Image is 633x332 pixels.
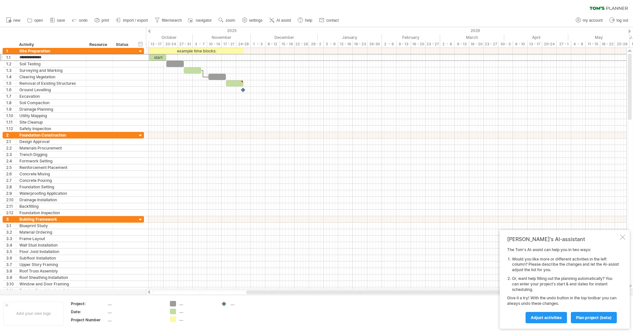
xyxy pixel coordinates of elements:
[6,87,16,93] div: 1.6
[276,18,291,23] span: AI assist
[6,145,16,151] div: 2.2
[222,41,236,48] div: 17 - 21
[251,34,318,41] div: December 2025
[6,119,16,125] div: 1.11
[526,312,567,323] a: Adjust activities
[527,41,542,48] div: 13 - 17
[608,16,630,25] a: log out
[19,93,83,99] div: Excavation
[179,309,215,314] div: ....
[531,315,562,320] span: Adjust activities
[6,106,16,112] div: 1.9
[484,41,498,48] div: 23 - 27
[19,287,83,293] div: Exterior Sheathing Installation
[19,126,83,132] div: Safety Inspection
[19,61,83,67] div: Soil Testing
[19,171,83,177] div: Concrete Mixing
[187,16,214,25] a: navigator
[6,100,16,106] div: 1.8
[504,34,568,41] div: April 2026
[382,34,440,41] div: February 2026
[19,41,83,48] div: Activity
[102,18,109,23] span: print
[542,41,557,48] div: 20-24
[6,190,16,196] div: 2.9
[149,54,166,61] div: start
[6,61,16,67] div: 1.2
[455,41,469,48] div: 9 - 13
[498,41,513,48] div: 30 - 3
[196,18,212,23] span: navigator
[6,249,16,255] div: 3.5
[353,41,367,48] div: 19 - 23
[305,18,312,23] span: help
[79,18,88,23] span: undo
[19,100,83,106] div: Soil Compaction
[318,34,382,41] div: January 2026
[178,41,193,48] div: 27 - 31
[6,177,16,183] div: 2.7
[149,41,163,48] div: 13 - 17
[19,210,83,216] div: Foundation Inspection
[6,203,16,209] div: 2.11
[89,41,109,48] div: Resource
[268,16,293,25] a: AI assist
[19,138,83,145] div: Design Approval
[57,18,65,23] span: save
[19,268,83,274] div: Roof Truss Assembly
[382,41,396,48] div: 2 - 6
[6,184,16,190] div: 2.8
[469,41,484,48] div: 16 - 20
[6,67,16,73] div: 1.3
[19,274,83,281] div: Roof Sheathing Installation
[5,16,22,25] a: new
[114,16,150,25] a: import / export
[34,18,43,23] span: open
[6,113,16,119] div: 1.10
[207,41,222,48] div: 10 - 14
[108,301,162,306] div: ....
[19,132,83,138] div: Foundation Construction
[411,41,426,48] div: 16 - 20
[280,41,294,48] div: 15 - 19
[19,158,83,164] div: Formwork Setting
[616,18,628,23] span: log out
[6,223,16,229] div: 3.1
[6,236,16,242] div: 3.3
[6,93,16,99] div: 1.7
[251,41,265,48] div: 1 - 5
[6,164,16,171] div: 2.5
[19,48,83,54] div: Site Preparation
[6,126,16,132] div: 1.12
[309,41,324,48] div: 29 - 2
[19,87,83,93] div: Ground Levelling
[317,16,341,25] a: contact
[557,41,571,48] div: 27 - 1
[19,216,83,222] div: Building Framework
[93,16,111,25] a: print
[236,41,251,48] div: 24-28
[3,301,64,326] div: Add your own logo
[6,171,16,177] div: 2.6
[179,316,215,322] div: ....
[507,247,619,323] div: The Tom's AI-assist can help you in two ways: Give it a try! With the undo button in the top tool...
[6,281,16,287] div: 3.10
[230,301,266,306] div: ....
[19,255,83,261] div: Subfloor Installation
[19,184,83,190] div: Foundation Setting
[226,18,235,23] span: zoom
[6,48,16,54] div: 1
[19,164,83,171] div: Reinforcement Placement
[19,119,83,125] div: Site Cleanup
[571,41,586,48] div: 4 - 8
[6,287,16,293] div: 3.11
[19,145,83,151] div: Materials Procurement
[6,132,16,138] div: 2
[512,257,619,273] li: Would you like more or different activities in the left column? Please describe the changes and l...
[6,210,16,216] div: 2.12
[574,16,605,25] a: my account
[19,113,83,119] div: Utility Mapping
[149,48,244,54] div: example time blocks:
[324,41,338,48] div: 5 - 9
[6,242,16,248] div: 3.4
